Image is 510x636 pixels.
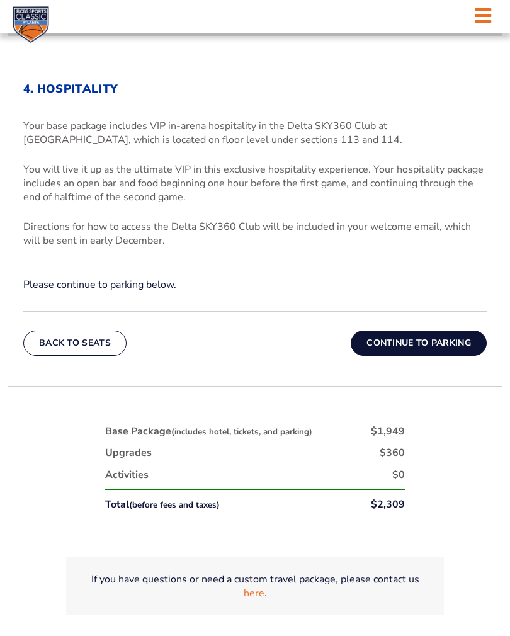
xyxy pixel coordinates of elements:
div: $1,949 [371,424,405,438]
small: (before fees and taxes) [129,499,220,511]
p: You will live it up as the ultimate VIP in this exclusive hospitality experience. Your hospitalit... [23,162,487,205]
div: $0 [392,468,405,482]
div: $2,309 [371,497,405,511]
p: If you have questions or need a custom travel package, please contact us . [81,572,429,601]
h2: 4. Hospitality [23,82,487,96]
div: Activities [105,468,149,482]
div: Base Package [105,424,312,438]
div: Total [105,497,220,511]
img: CBS Sports Classic [13,6,49,43]
a: here [244,586,264,600]
p: Directions for how to access the Delta SKY360 Club will be included in your welcome email, which ... [23,220,487,248]
div: Upgrades [105,446,152,460]
small: (includes hotel, tickets, and parking) [171,426,312,438]
button: Continue To Parking [351,331,487,356]
p: Please continue to parking below. [23,278,487,292]
button: Back To Seats [23,331,127,356]
p: Your base package includes VIP in-arena hospitality in the Delta SKY360 Club at [GEOGRAPHIC_DATA]... [23,119,487,147]
div: $360 [380,446,405,460]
